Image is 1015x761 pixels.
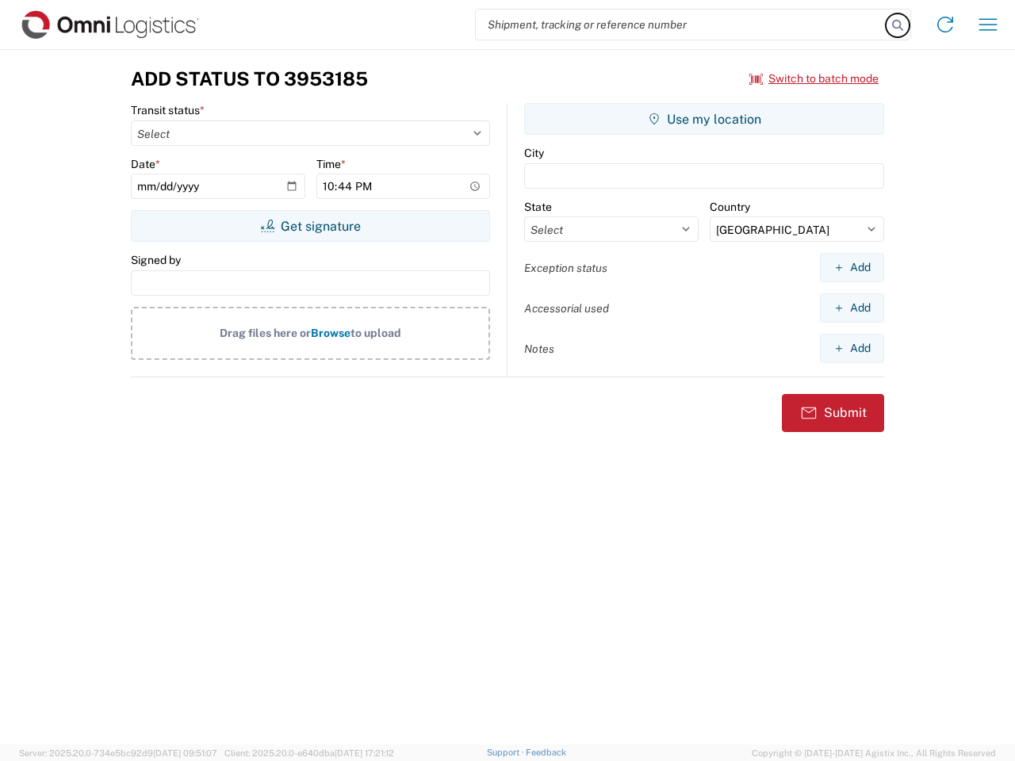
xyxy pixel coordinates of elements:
span: Client: 2025.20.0-e640dba [224,748,394,758]
button: Add [820,293,884,323]
span: [DATE] 09:51:07 [153,748,217,758]
button: Switch to batch mode [749,66,879,92]
label: Time [316,157,346,171]
span: [DATE] 17:21:12 [335,748,394,758]
label: Country [710,200,750,214]
label: Notes [524,342,554,356]
button: Add [820,334,884,363]
label: Signed by [131,253,181,267]
span: Browse [311,327,350,339]
a: Support [487,748,527,757]
label: City [524,146,544,160]
label: Date [131,157,160,171]
input: Shipment, tracking or reference number [476,10,887,40]
a: Feedback [526,748,566,757]
span: to upload [350,327,401,339]
button: Get signature [131,210,490,242]
label: State [524,200,552,214]
button: Add [820,253,884,282]
button: Submit [782,394,884,432]
label: Exception status [524,261,607,275]
label: Accessorial used [524,301,609,315]
button: Use my location [524,103,884,135]
span: Drag files here or [220,327,311,339]
span: Copyright © [DATE]-[DATE] Agistix Inc., All Rights Reserved [752,746,996,760]
label: Transit status [131,103,205,117]
span: Server: 2025.20.0-734e5bc92d9 [19,748,217,758]
h3: Add Status to 3953185 [131,67,368,90]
